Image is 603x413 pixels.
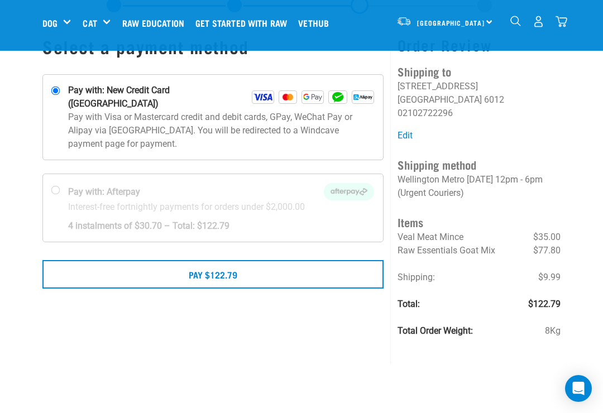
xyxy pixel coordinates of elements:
[193,1,295,45] a: Get started with Raw
[398,130,413,141] a: Edit
[398,272,435,282] span: Shipping:
[398,156,561,173] h4: Shipping method
[533,16,544,27] img: user.png
[398,63,561,80] h4: Shipping to
[556,16,567,27] img: home-icon@2x.png
[538,271,561,284] span: $9.99
[398,299,420,309] strong: Total:
[119,1,193,45] a: Raw Education
[533,230,561,244] span: $35.00
[328,90,347,104] img: WeChat
[533,244,561,257] span: $77.80
[396,16,411,26] img: van-moving.png
[83,16,97,30] a: Cat
[398,173,561,200] p: Wellington Metro [DATE] 12pm - 6pm (Urgent Couriers)
[398,108,453,118] li: 02102722296
[42,260,384,288] button: Pay $122.79
[279,90,298,104] img: Mastercard
[68,84,252,111] strong: Pay with: New Credit Card ([GEOGRAPHIC_DATA])
[510,16,521,26] img: home-icon-1@2x.png
[68,111,374,151] p: Pay with Visa or Mastercard credit and debit cards, GPay, WeChat Pay or Alipay via [GEOGRAPHIC_DA...
[42,16,58,30] a: Dog
[51,87,60,95] input: Pay with: New Credit Card ([GEOGRAPHIC_DATA]) Visa Mastercard GPay WeChat Alipay Pay with Visa or...
[295,1,337,45] a: Vethub
[352,90,374,104] img: Alipay
[417,21,485,25] span: [GEOGRAPHIC_DATA]
[398,245,495,256] span: Raw Essentials Goat Mix
[398,81,478,92] li: [STREET_ADDRESS]
[398,232,463,242] span: Veal Meat Mince
[398,325,473,336] strong: Total Order Weight:
[301,90,324,104] img: GPay
[252,90,274,104] img: Visa
[565,375,592,402] div: Open Intercom Messenger
[545,324,561,338] span: 8Kg
[398,213,561,230] h4: Items
[528,297,561,311] span: $122.79
[398,94,504,105] li: [GEOGRAPHIC_DATA] 6012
